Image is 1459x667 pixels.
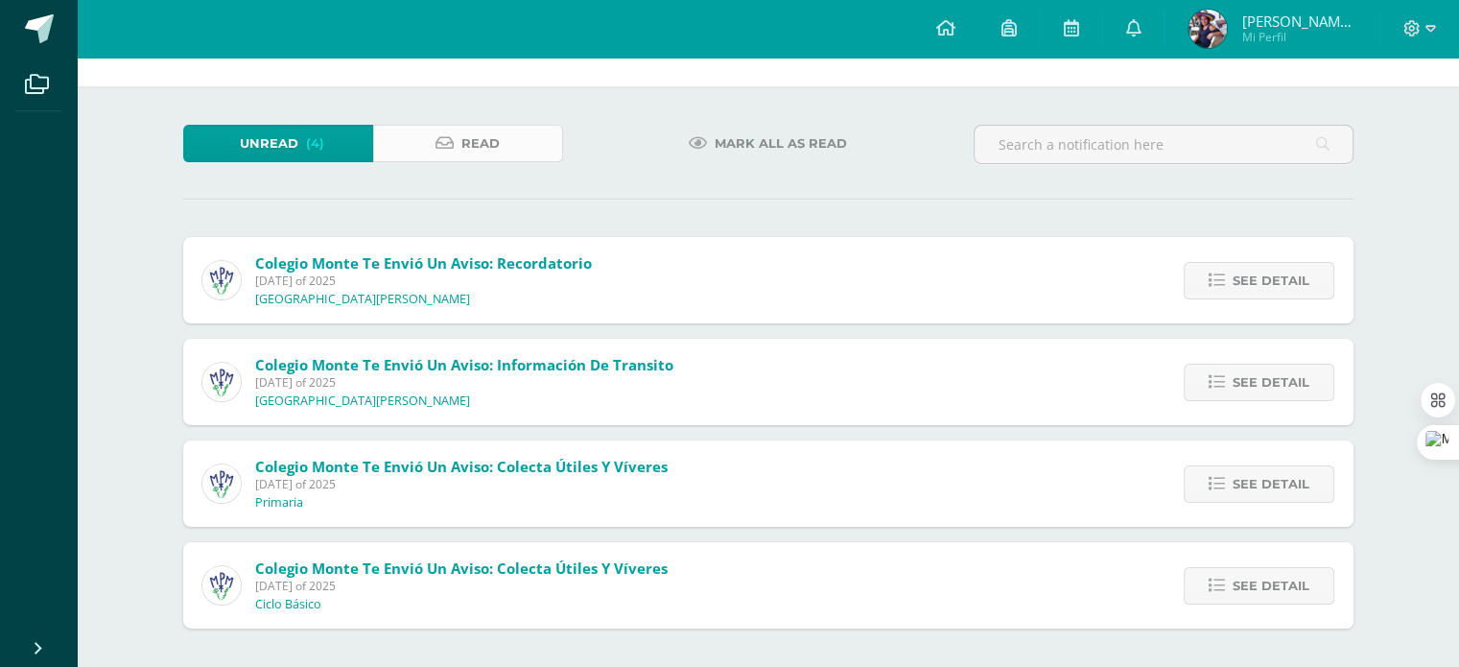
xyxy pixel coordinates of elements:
span: Unread [240,126,298,161]
input: Search a notification here [975,126,1353,163]
span: [DATE] of 2025 [255,476,668,492]
a: Read [373,125,563,162]
span: [PERSON_NAME] [PERSON_NAME] [1241,12,1356,31]
span: Read [461,126,500,161]
img: 493e25fe954d1f4d43f7ff41cd3d7ef9.png [1188,10,1227,48]
a: Unread(4) [183,125,373,162]
span: [DATE] of 2025 [255,273,592,289]
p: [GEOGRAPHIC_DATA][PERSON_NAME] [255,292,470,307]
span: [DATE] of 2025 [255,374,673,391]
span: [DATE] of 2025 [255,578,668,594]
span: See detail [1233,365,1309,400]
p: [GEOGRAPHIC_DATA][PERSON_NAME] [255,393,470,409]
span: See detail [1233,568,1309,604]
span: See detail [1233,466,1309,502]
span: Mark all as read [715,126,847,161]
p: Ciclo Básico [255,597,321,612]
span: Colegio Monte te envió un aviso: Información de transito [255,355,673,374]
span: See detail [1233,263,1309,298]
span: (4) [306,126,324,161]
span: Colegio Monte te envió un aviso: Colecta útiles y víveres [255,559,668,578]
span: Colegio Monte te envió un aviso: Colecta útiles y víveres [255,457,668,476]
span: Colegio Monte te envió un aviso: Recordatorio [255,253,592,273]
span: Mi Perfil [1241,29,1356,45]
p: Primaria [255,495,303,511]
img: a3978fa95217fc78923840df5a445bcb.png [202,566,241,605]
img: a3978fa95217fc78923840df5a445bcb.png [202,363,241,401]
img: a3978fa95217fc78923840df5a445bcb.png [202,261,241,299]
img: a3978fa95217fc78923840df5a445bcb.png [202,465,241,503]
a: Mark all as read [665,125,871,162]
